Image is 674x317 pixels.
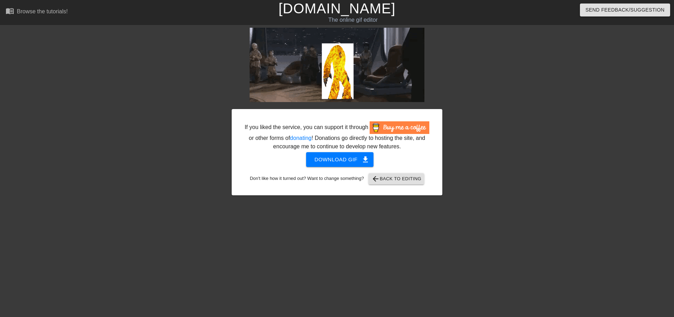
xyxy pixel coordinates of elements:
[278,1,395,16] a: [DOMAIN_NAME]
[17,8,68,14] div: Browse the tutorials!
[6,7,14,15] span: menu_book
[371,175,380,183] span: arrow_back
[300,156,374,162] a: Download gif
[580,4,670,16] button: Send Feedback/Suggestion
[586,6,665,14] span: Send Feedback/Suggestion
[228,16,478,24] div: The online gif editor
[370,121,429,134] img: Buy Me A Coffee
[244,121,430,151] div: If you liked the service, you can support it through or other forms of ! Donations go directly to...
[290,135,311,141] a: donating
[6,7,68,18] a: Browse the tutorials!
[315,155,365,164] span: Download gif
[243,173,431,184] div: Don't like how it turned out? Want to change something?
[306,152,374,167] button: Download gif
[369,173,424,184] button: Back to Editing
[371,175,422,183] span: Back to Editing
[361,155,370,164] span: get_app
[250,28,424,102] img: OwAOKsYb.gif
